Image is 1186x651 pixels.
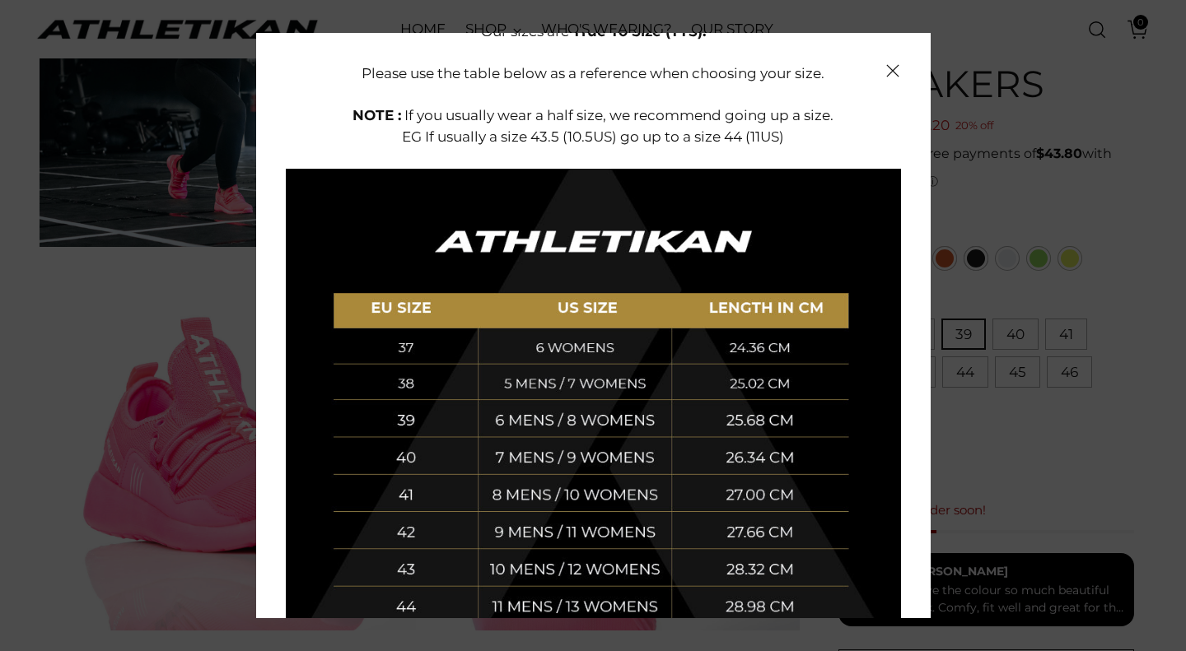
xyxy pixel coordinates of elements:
[353,107,401,123] strong: NOTE :
[286,105,901,127] div: If you usually wear a half size, we recommend going up a size.
[885,63,901,79] button: Close
[286,63,901,105] div: Please use the table below as a reference when choosing your size.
